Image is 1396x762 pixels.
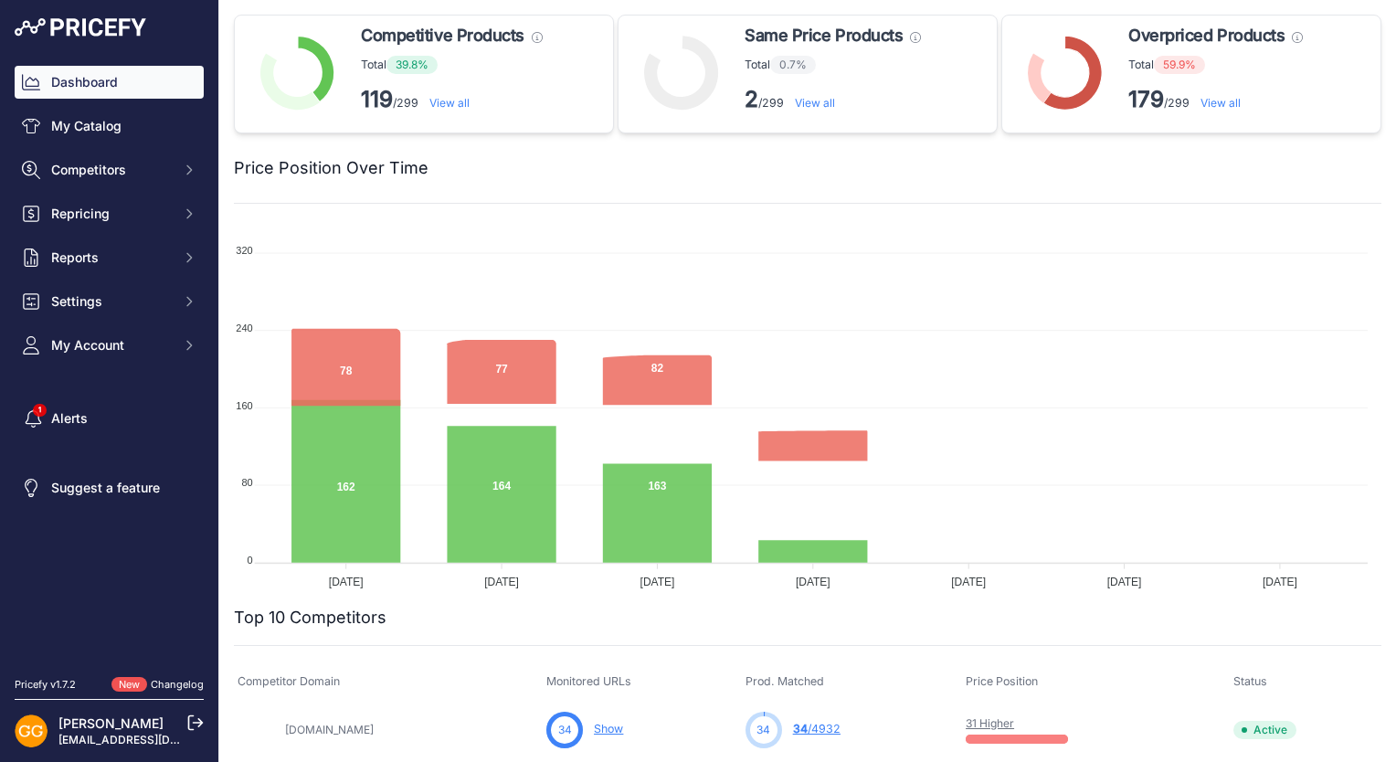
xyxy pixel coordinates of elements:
tspan: 80 [241,477,252,488]
span: Price Position [966,674,1038,688]
span: Reports [51,249,171,267]
span: 0.7% [770,56,816,74]
button: My Account [15,329,204,362]
span: Settings [51,292,171,311]
span: New [111,677,147,693]
a: [DOMAIN_NAME] [285,723,374,736]
button: Competitors [15,153,204,186]
a: Show [594,722,623,736]
img: Pricefy Logo [15,18,146,37]
h2: Top 10 Competitors [234,605,386,630]
span: Overpriced Products [1128,23,1285,48]
a: 31 Higher [966,716,1014,730]
tspan: [DATE] [484,576,519,588]
tspan: [DATE] [1263,576,1297,588]
strong: 2 [745,86,758,112]
tspan: [DATE] [1107,576,1142,588]
a: Alerts [15,402,204,435]
tspan: 320 [236,245,252,256]
p: /299 [745,85,921,114]
span: 59.9% [1154,56,1205,74]
span: 39.8% [386,56,438,74]
strong: 119 [361,86,393,112]
span: Competitor Domain [238,674,340,688]
a: Dashboard [15,66,204,99]
a: View all [429,96,470,110]
tspan: [DATE] [951,576,986,588]
tspan: 160 [236,400,252,411]
button: Repricing [15,197,204,230]
span: Active [1233,721,1296,739]
a: Suggest a feature [15,471,204,504]
tspan: [DATE] [796,576,830,588]
a: 34/4932 [793,722,841,736]
h2: Price Position Over Time [234,155,428,181]
span: Competitive Products [361,23,524,48]
a: Changelog [151,678,204,691]
nav: Sidebar [15,66,204,655]
span: Monitored URLs [546,674,631,688]
a: View all [795,96,835,110]
strong: 179 [1128,86,1164,112]
span: Same Price Products [745,23,903,48]
span: Prod. Matched [746,674,824,688]
p: /299 [1128,85,1303,114]
span: Competitors [51,161,171,179]
tspan: 0 [248,555,253,566]
span: 34 [756,722,770,738]
span: My Account [51,336,171,355]
a: View all [1200,96,1241,110]
tspan: [DATE] [329,576,364,588]
p: Total [1128,56,1303,74]
tspan: [DATE] [640,576,675,588]
button: Settings [15,285,204,318]
span: 34 [793,722,808,736]
a: My Catalog [15,110,204,143]
span: 34 [558,722,572,738]
p: Total [745,56,921,74]
tspan: 240 [236,323,252,333]
p: Total [361,56,543,74]
a: [PERSON_NAME] [58,715,164,731]
span: Status [1233,674,1267,688]
div: Pricefy v1.7.2 [15,677,76,693]
button: Reports [15,241,204,274]
p: /299 [361,85,543,114]
a: [EMAIL_ADDRESS][DOMAIN_NAME] [58,733,249,746]
span: Repricing [51,205,171,223]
